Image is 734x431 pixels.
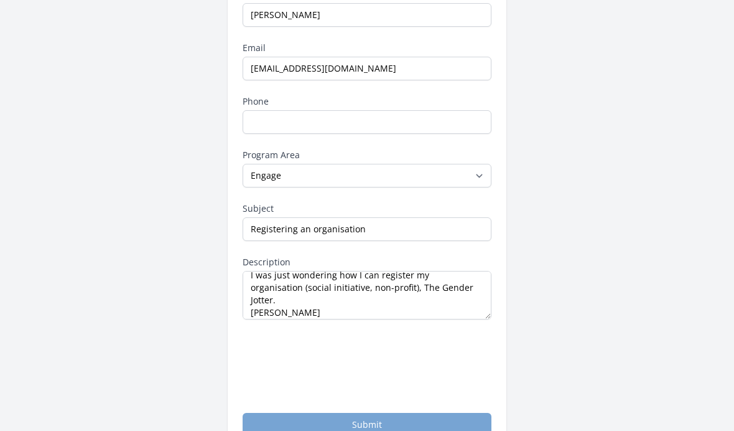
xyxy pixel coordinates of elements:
select: Program Area [243,164,491,187]
label: Program Area [243,149,491,161]
label: Phone [243,95,491,108]
label: Email [243,42,491,54]
label: Subject [243,202,491,215]
iframe: reCAPTCHA [243,334,432,383]
label: Description [243,256,491,268]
